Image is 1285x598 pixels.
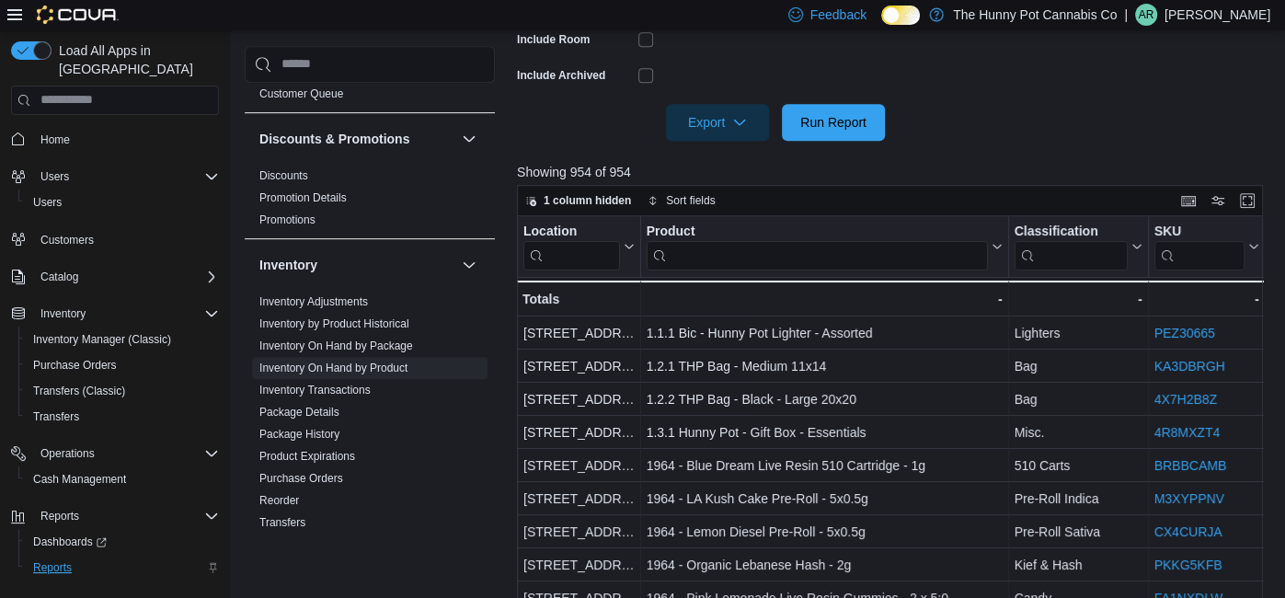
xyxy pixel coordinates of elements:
button: 1 column hidden [518,190,638,212]
a: Inventory On Hand by Package [259,339,413,352]
span: Reports [40,509,79,523]
span: Dashboards [26,531,219,553]
div: Pre-Roll Sativa [1015,521,1142,543]
a: Promotions [259,213,316,226]
h3: Inventory [259,256,317,274]
div: Discounts & Promotions [245,165,495,238]
span: Inventory On Hand by Product [259,361,407,375]
div: [STREET_ADDRESS] [523,554,635,576]
button: Sort fields [640,190,722,212]
span: Users [40,169,69,184]
span: Promotion Details [259,190,347,205]
span: 1 column hidden [544,193,631,208]
span: Reports [33,505,219,527]
span: Inventory [33,303,219,325]
button: Transfers [18,404,226,430]
h3: Discounts & Promotions [259,130,409,148]
button: Inventory Manager (Classic) [18,327,226,352]
button: Keyboard shortcuts [1177,190,1199,212]
button: Location [523,223,635,270]
button: Customers [4,226,226,253]
div: Pre-Roll Indica [1015,488,1142,510]
button: Run Report [782,104,885,141]
a: Customers [33,229,101,251]
button: Inventory [4,301,226,327]
div: [STREET_ADDRESS] [523,388,635,410]
span: Inventory Transactions [259,383,371,397]
span: Cash Management [33,472,126,487]
div: Kief & Hash [1015,554,1142,576]
a: Home [33,129,77,151]
span: Inventory On Hand by Package [259,339,413,353]
span: Product Expirations [259,449,355,464]
div: [STREET_ADDRESS] [523,488,635,510]
button: Discounts & Promotions [259,130,454,148]
div: 1.1.1 Bic - Hunny Pot Lighter - Assorted [647,322,1003,344]
button: Users [18,190,226,215]
p: The Hunny Pot Cannabis Co [953,4,1117,26]
button: Reports [33,505,86,527]
button: Catalog [33,266,86,288]
span: Purchase Orders [33,358,117,373]
button: Purchase Orders [18,352,226,378]
a: Customer Queue [259,87,343,100]
button: Inventory [458,254,480,276]
button: Users [4,164,226,190]
div: Location [523,223,620,240]
a: KA3DBRGH [1154,359,1225,374]
span: Reports [26,557,219,579]
div: [STREET_ADDRESS] [523,355,635,377]
label: Include Archived [517,68,605,83]
button: Display options [1207,190,1229,212]
a: Cash Management [26,468,133,490]
span: Feedback [810,6,866,24]
button: Inventory [33,303,93,325]
span: Cash Management [26,468,219,490]
div: Bag [1015,355,1142,377]
button: Catalog [4,264,226,290]
div: Lighters [1015,322,1142,344]
div: 510 Carts [1015,454,1142,477]
a: M3XYPPNV [1154,491,1224,506]
span: Dark Mode [881,25,882,26]
div: 1.3.1 Hunny Pot - Gift Box - Essentials [647,421,1003,443]
span: Dashboards [33,535,107,549]
button: Inventory [259,256,454,274]
button: Discounts & Promotions [458,128,480,150]
div: 1.2.2 THP Bag - Black - Large 20x20 [647,388,1003,410]
span: Transfers [26,406,219,428]
div: Inventory [245,291,495,541]
div: Misc. [1015,421,1142,443]
span: Users [33,166,219,188]
a: 4X7H2B8Z [1154,392,1217,407]
a: Inventory by Product Historical [259,317,409,330]
a: Transfers (Classic) [26,380,132,402]
span: Inventory Manager (Classic) [26,328,219,351]
a: Users [26,191,69,213]
a: Inventory Adjustments [259,295,368,308]
div: Alex Rolph [1135,4,1157,26]
span: Users [33,195,62,210]
div: 1964 - Lemon Diesel Pre-Roll - 5x0.5g [647,521,1003,543]
button: Cash Management [18,466,226,492]
a: Inventory On Hand by Product [259,362,407,374]
a: Discounts [259,169,308,182]
p: [PERSON_NAME] [1165,4,1270,26]
div: SKU [1154,223,1245,240]
div: [STREET_ADDRESS] [523,421,635,443]
button: Operations [4,441,226,466]
a: Transfers [26,406,86,428]
button: Transfers (Classic) [18,378,226,404]
div: 1964 - Organic Lebanese Hash - 2g [647,554,1003,576]
a: Transfers [259,516,305,529]
button: Users [33,166,76,188]
span: Customer Queue [259,86,343,101]
span: Discounts [259,168,308,183]
span: Users [26,191,219,213]
button: Reports [18,555,226,581]
input: Dark Mode [881,6,920,25]
span: Customers [40,233,94,247]
div: Classification [1015,223,1128,270]
div: - [1015,288,1142,310]
a: Purchase Orders [259,472,343,485]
